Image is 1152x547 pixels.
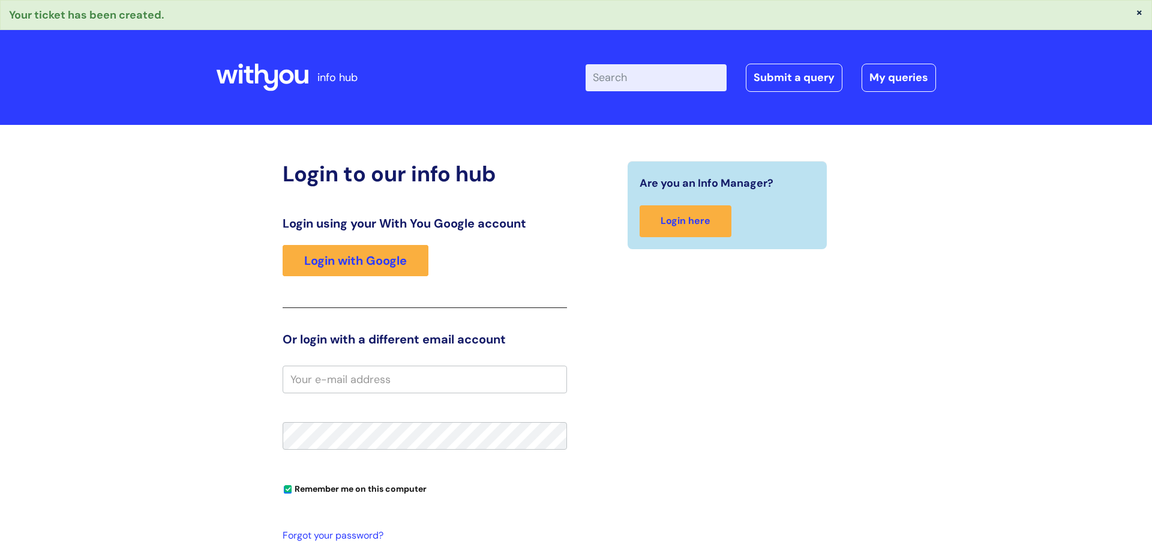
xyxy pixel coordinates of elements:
[862,64,936,91] a: My queries
[283,527,561,545] a: Forgot your password?
[640,205,731,237] a: Login here
[1136,7,1143,17] button: ×
[640,174,773,193] span: Are you an Info Manager?
[283,366,567,393] input: Your e-mail address
[284,486,292,494] input: Remember me on this computer
[317,68,358,87] p: info hub
[283,161,567,187] h2: Login to our info hub
[283,479,567,498] div: You can uncheck this option if you're logging in from a shared device
[283,216,567,231] h3: Login using your With You Google account
[283,332,567,346] h3: Or login with a different email account
[746,64,842,91] a: Submit a query
[586,64,727,91] input: Search
[283,481,427,494] label: Remember me on this computer
[283,245,428,276] a: Login with Google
